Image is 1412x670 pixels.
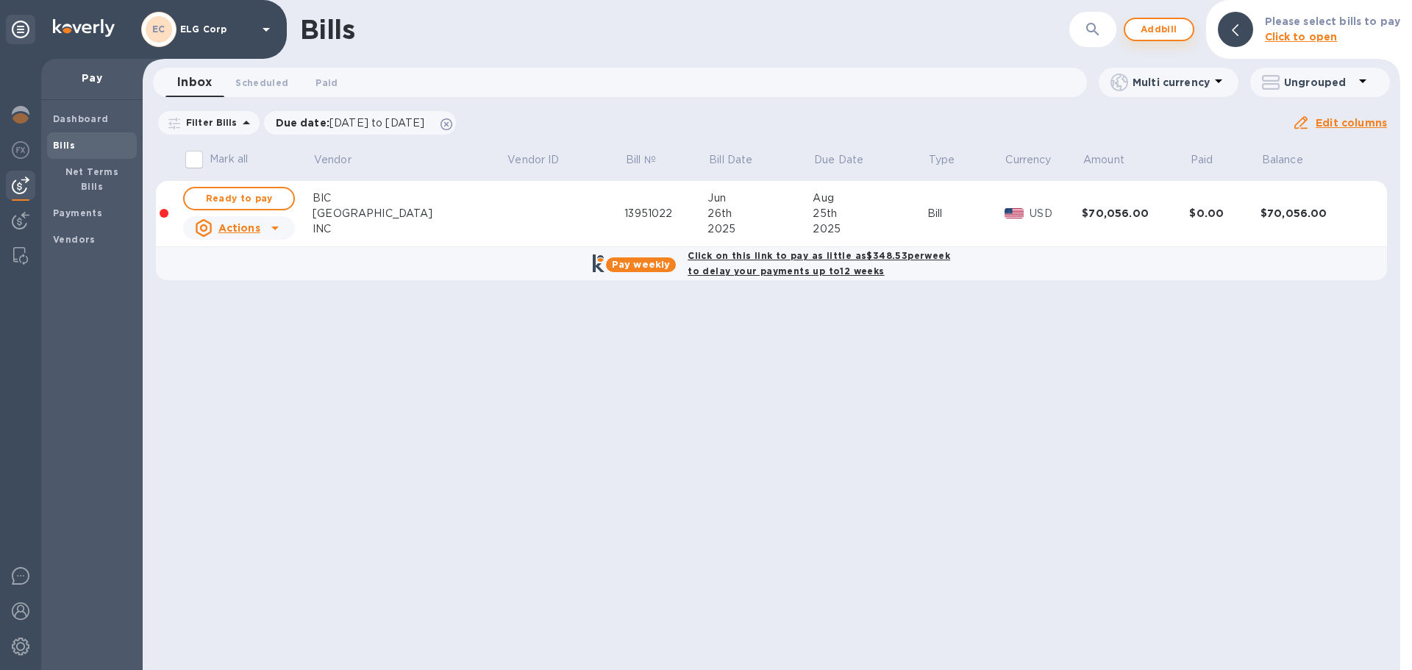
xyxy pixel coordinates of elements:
[1005,208,1024,218] img: USD
[709,152,771,168] span: Bill Date
[329,117,424,129] span: [DATE] to [DATE]
[315,75,338,90] span: Paid
[813,206,927,221] div: 25th
[235,75,288,90] span: Scheduled
[709,152,752,168] p: Bill Date
[1265,15,1400,27] b: Please select bills to pay
[152,24,165,35] b: EC
[929,152,955,168] p: Type
[688,250,950,277] b: Click on this link to pay as little as $348.53 per week to delay your payments up to 12 weeks
[1005,152,1051,168] p: Currency
[707,221,813,237] div: 2025
[1261,206,1368,221] div: $70,056.00
[624,206,707,221] div: 13951022
[313,190,506,206] div: BIC
[612,259,670,270] b: Pay weekly
[1189,206,1261,221] div: $0.00
[12,141,29,159] img: Foreign exchange
[180,116,238,129] p: Filter Bills
[53,19,115,37] img: Logo
[1133,75,1210,90] p: Multi currency
[65,166,119,192] b: Net Terms Bills
[218,222,260,234] u: Actions
[314,152,352,168] p: Vendor
[314,152,371,168] span: Vendor
[210,152,248,167] p: Mark all
[813,221,927,237] div: 2025
[1124,18,1194,41] button: Addbill
[626,152,675,168] span: Bill №
[813,190,927,206] div: Aug
[1191,152,1213,168] p: Paid
[626,152,656,168] p: Bill №
[507,152,578,168] span: Vendor ID
[1316,117,1387,129] u: Edit columns
[53,71,131,85] p: Pay
[53,113,109,124] b: Dashboard
[183,187,295,210] button: Ready to pay
[1082,206,1189,221] div: $70,056.00
[814,152,883,168] span: Due Date
[707,190,813,206] div: Jun
[1262,152,1303,168] p: Balance
[707,206,813,221] div: 26th
[313,206,506,221] div: [GEOGRAPHIC_DATA]
[53,207,102,218] b: Payments
[1083,152,1144,168] span: Amount
[927,206,1005,221] div: Bill
[196,190,282,207] span: Ready to pay
[276,115,432,130] p: Due date :
[1284,75,1354,90] p: Ungrouped
[53,234,96,245] b: Vendors
[180,24,254,35] p: ELG Corp
[1191,152,1233,168] span: Paid
[177,72,212,93] span: Inbox
[1262,152,1322,168] span: Balance
[264,111,457,135] div: Due date:[DATE] to [DATE]
[1265,31,1338,43] b: Click to open
[300,14,354,45] h1: Bills
[1137,21,1181,38] span: Add bill
[929,152,974,168] span: Type
[313,221,506,237] div: INC
[6,15,35,44] div: Unpin categories
[1083,152,1124,168] p: Amount
[53,140,75,151] b: Bills
[1030,206,1082,221] p: USD
[814,152,863,168] p: Due Date
[507,152,559,168] p: Vendor ID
